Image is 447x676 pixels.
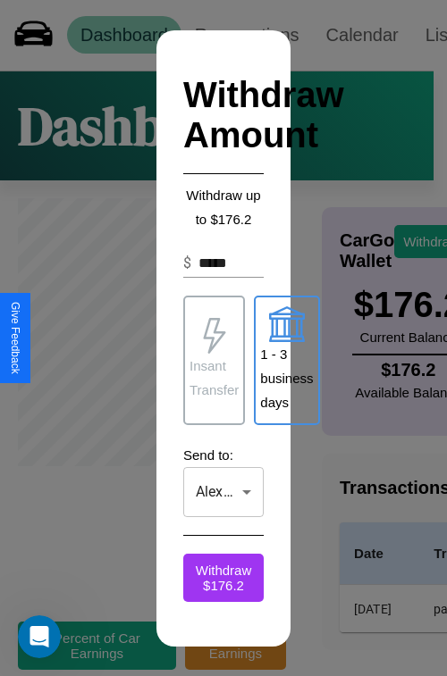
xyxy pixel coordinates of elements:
p: Insant Transfer [190,354,239,402]
h2: Withdraw Amount [183,57,264,174]
p: Withdraw up to $ 176.2 [183,183,264,231]
iframe: Intercom live chat [18,615,61,658]
p: 1 - 3 business days [260,342,313,414]
div: Give Feedback [9,302,21,374]
button: Withdraw $176.2 [183,554,264,602]
p: Send to: [183,443,264,467]
div: Alexandra Checkings [183,467,264,517]
p: $ [183,253,191,274]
